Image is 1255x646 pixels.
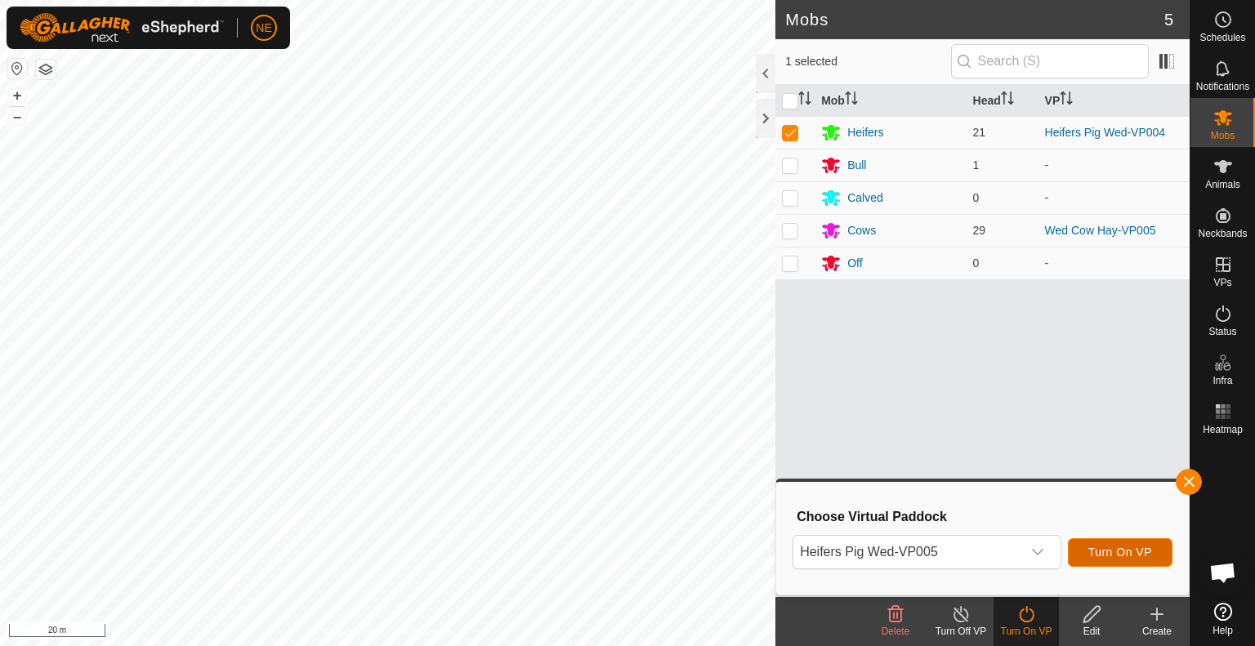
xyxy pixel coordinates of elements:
[1213,278,1231,287] span: VPs
[256,20,271,37] span: NE
[36,60,56,79] button: Map Layers
[1164,7,1173,32] span: 5
[845,94,858,107] p-sorticon: Activate to sort
[798,94,811,107] p-sorticon: Activate to sort
[1208,327,1236,336] span: Status
[1068,538,1172,567] button: Turn On VP
[928,624,994,639] div: Turn Off VP
[973,158,980,172] span: 1
[1199,33,1245,42] span: Schedules
[7,107,27,127] button: –
[847,189,883,207] div: Calved
[1088,546,1152,559] span: Turn On VP
[1124,624,1190,639] div: Create
[951,44,1149,78] input: Search (S)
[1045,224,1156,237] a: Wed Cow Hay-VP005
[1060,94,1073,107] p-sorticon: Activate to sort
[1045,126,1166,139] a: Heifers Pig Wed-VP004
[7,59,27,78] button: Reset Map
[1213,626,1233,635] span: Help
[847,222,876,239] div: Cows
[1211,131,1235,140] span: Mobs
[1205,180,1240,189] span: Animals
[973,191,980,204] span: 0
[1198,229,1247,238] span: Neckbands
[1038,181,1190,214] td: -
[404,625,452,639] a: Contact Us
[793,536,1021,568] span: Heifers Pig Wed-VP005
[1196,82,1249,91] span: Notifications
[1038,85,1190,117] th: VP
[815,85,966,117] th: Mob
[785,10,1164,29] h2: Mobs
[324,625,385,639] a: Privacy Policy
[1001,94,1014,107] p-sorticon: Activate to sort
[1021,536,1054,568] div: dropdown trigger
[797,509,1172,524] h3: Choose Virtual Paddock
[7,86,27,105] button: +
[973,126,986,139] span: 21
[994,624,1059,639] div: Turn On VP
[1203,425,1243,434] span: Heatmap
[785,53,950,70] span: 1 selected
[973,256,980,270] span: 0
[1059,624,1124,639] div: Edit
[847,255,862,272] div: Off
[882,626,910,637] span: Delete
[20,13,224,42] img: Gallagher Logo
[1190,596,1255,642] a: Help
[1038,247,1190,279] td: -
[1038,149,1190,181] td: -
[847,124,883,141] div: Heifers
[847,157,866,174] div: Bull
[967,85,1038,117] th: Head
[1213,376,1232,385] span: Infra
[973,224,986,237] span: 29
[1199,548,1248,597] div: Open chat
